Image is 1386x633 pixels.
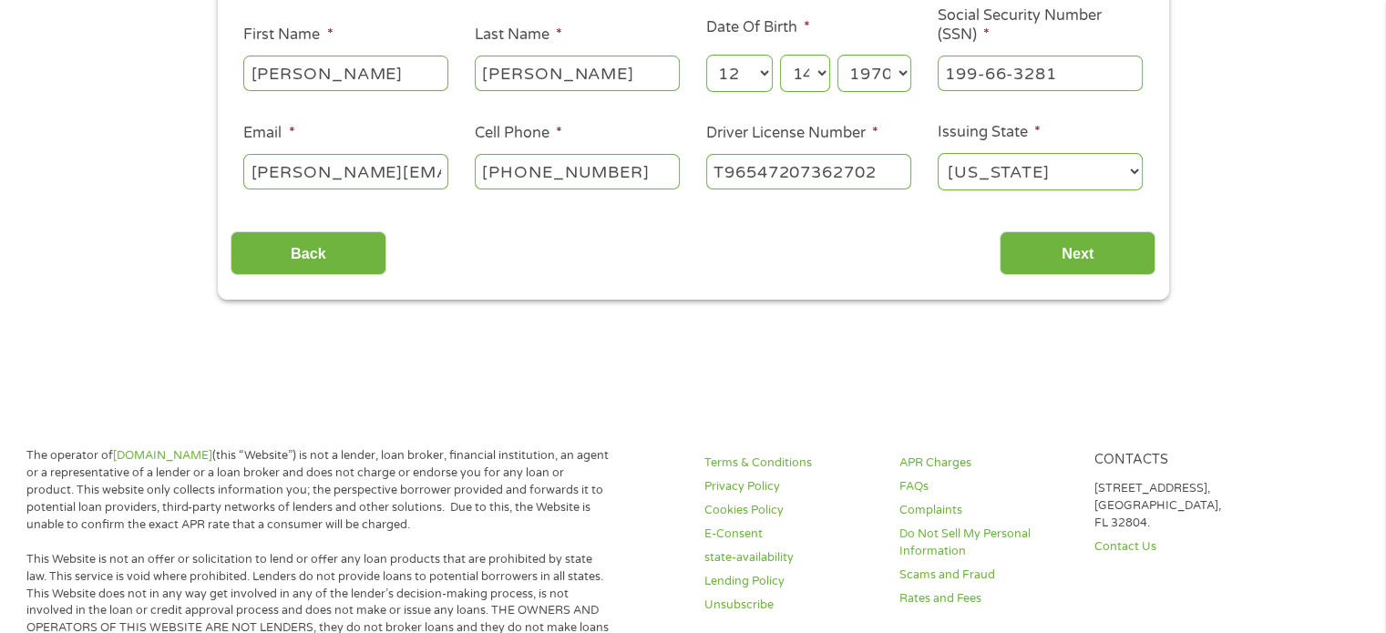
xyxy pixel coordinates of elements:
[243,154,448,189] input: john@gmail.com
[899,502,1073,519] a: Complaints
[475,154,680,189] input: (541) 754-3010
[899,478,1073,495] a: FAQs
[704,597,878,614] a: Unsubscribe
[704,502,878,519] a: Cookies Policy
[704,454,878,472] a: Terms & Conditions
[704,549,878,567] a: state-availability
[704,478,878,495] a: Privacy Policy
[899,454,1073,472] a: APR Charges
[475,124,562,143] label: Cell Phone
[475,26,562,45] label: Last Name
[899,590,1073,607] a: Rates and Fees
[1093,538,1267,556] a: Contact Us
[243,56,448,90] input: John
[704,573,878,590] a: Lending Policy
[938,56,1143,90] input: 078-05-1120
[243,124,294,143] label: Email
[26,447,611,533] p: The operator of (this “Website”) is not a lender, loan broker, financial institution, an agent or...
[899,526,1073,560] a: Do Not Sell My Personal Information
[475,56,680,90] input: Smith
[243,26,333,45] label: First Name
[1000,231,1155,276] input: Next
[1093,452,1267,469] h4: Contacts
[113,448,212,463] a: [DOMAIN_NAME]
[899,567,1073,584] a: Scams and Fraud
[938,123,1041,142] label: Issuing State
[938,6,1143,45] label: Social Security Number (SSN)
[706,18,810,37] label: Date Of Birth
[231,231,386,276] input: Back
[1093,480,1267,532] p: [STREET_ADDRESS], [GEOGRAPHIC_DATA], FL 32804.
[704,526,878,543] a: E-Consent
[706,124,878,143] label: Driver License Number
